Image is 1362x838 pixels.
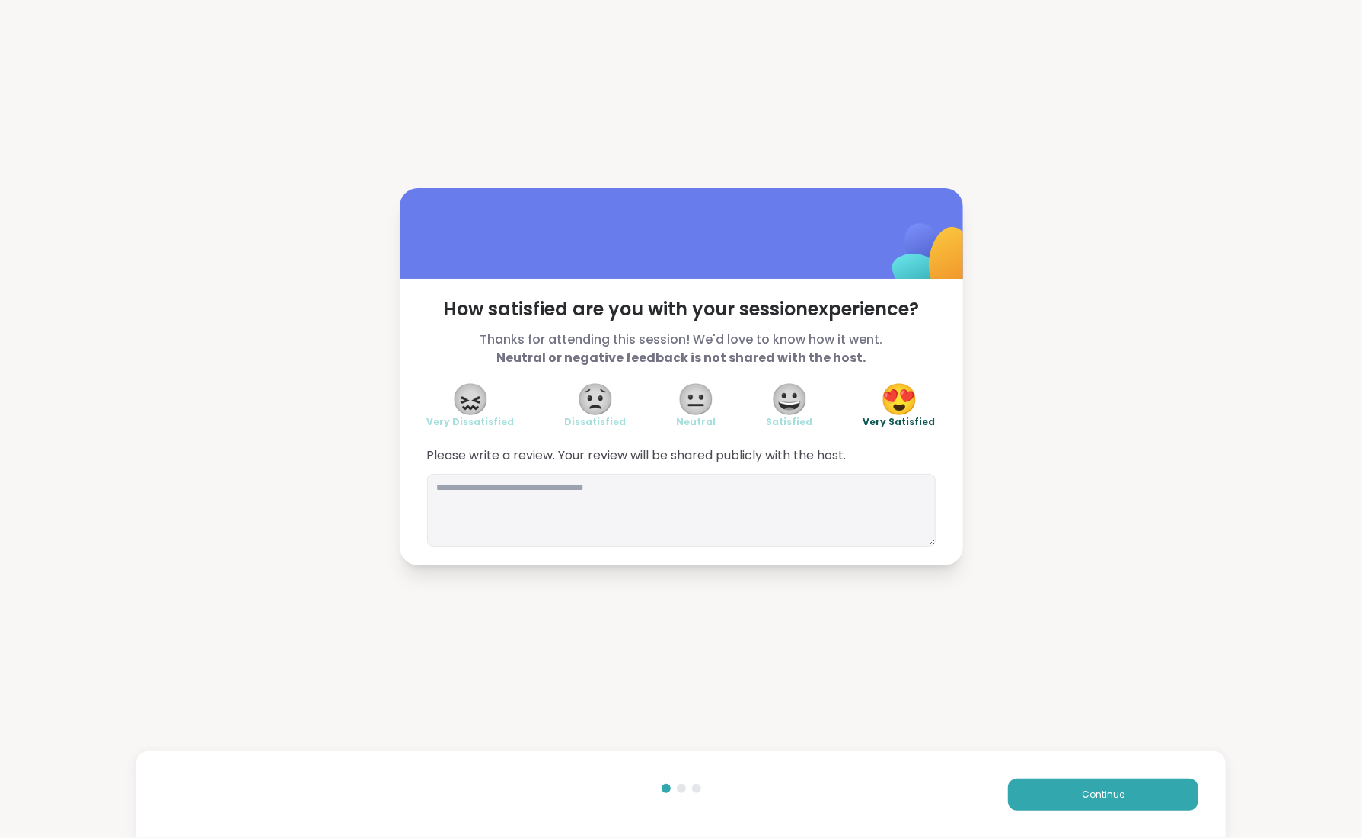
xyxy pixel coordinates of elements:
span: Please write a review. Your review will be shared publicly with the host. [427,446,936,465]
span: Neutral [677,416,716,428]
span: How satisfied are you with your session experience? [427,297,936,321]
span: Very Satisfied [863,416,936,428]
span: 😟 [576,385,614,413]
span: 😀 [770,385,809,413]
span: Satisfied [767,416,813,428]
button: Continue [1008,779,1198,811]
span: Very Dissatisfied [427,416,515,428]
span: 😍 [880,385,918,413]
span: 😖 [451,385,490,413]
span: Dissatisfied [565,416,627,428]
span: 😐 [678,385,716,413]
b: Neutral or negative feedback is not shared with the host. [496,349,866,366]
span: Continue [1082,788,1124,801]
span: Thanks for attending this session! We'd love to know how it went. [427,331,936,367]
img: ShareWell Logomark [856,184,1008,335]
